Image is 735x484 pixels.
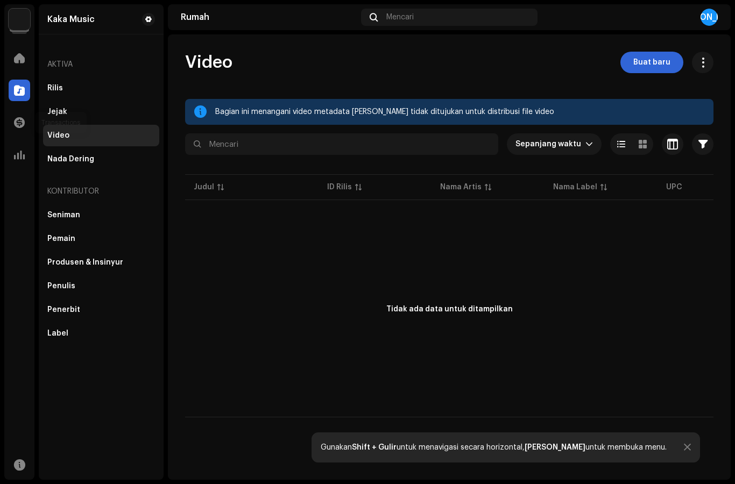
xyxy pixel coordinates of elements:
font: Gunakan [321,444,352,451]
font: Pemain [47,235,75,243]
font: Aktiva [47,61,73,68]
re-m-nav-item: Penerbit [43,299,159,321]
font: Kontributor [47,188,99,195]
img: de0d2825-999c-4937-b35a-9adca56ee094 [9,9,30,30]
re-a-nav-header: Aktiva [43,52,159,77]
font: untuk membuka menu. [585,444,667,451]
input: Mencari [185,133,498,155]
font: Sepanjang waktu [515,140,581,148]
div: Nada Dering [47,155,94,163]
re-m-nav-item: Jejak [43,101,159,123]
font: Video [185,54,232,71]
re-m-nav-item: Rilis [43,77,159,99]
font: Produsen & Insinyur [47,259,123,266]
font: Kaka Music [47,15,95,24]
re-m-nav-item: Label [43,323,159,344]
div: pemicu tarik-turun [585,133,593,155]
font: [PERSON_NAME] [525,444,585,451]
font: Jejak [47,108,67,116]
font: Penulis [47,282,75,290]
div: Rilis [47,84,63,92]
button: Buat baru [620,52,683,73]
font: Seniman [47,211,80,219]
font: Label [47,330,68,337]
font: Bagian ini menangani video metadata [PERSON_NAME] tidak ditujukan untuk distribusi file video [215,108,554,116]
div: Video [47,131,69,140]
font: Buat baru [633,59,670,66]
font: Shift + Gulir [352,444,397,451]
font: Penerbit [47,306,80,314]
re-m-nav-item: Seniman [43,204,159,226]
font: Rumah [181,13,209,22]
re-m-nav-item: Video [43,125,159,146]
font: Tidak ada data untuk ditampilkan [386,305,513,313]
re-a-nav-header: Kontributor [43,179,159,204]
font: untuk menavigasi secara horizontal, [397,444,525,451]
font: Rilis [47,84,63,92]
re-m-nav-item: Produsen & Insinyur [43,252,159,273]
re-m-nav-item: Penulis [43,275,159,297]
font: Video [47,132,69,139]
span: Sepanjang waktu [515,133,585,155]
div: Produsen & Insinyur [47,258,123,267]
div: Label [47,329,68,338]
re-m-nav-item: Pemain [43,228,159,250]
font: Nada Dering [47,155,94,163]
font: Mencari [386,13,414,21]
re-m-nav-item: Nada Dering [43,148,159,170]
